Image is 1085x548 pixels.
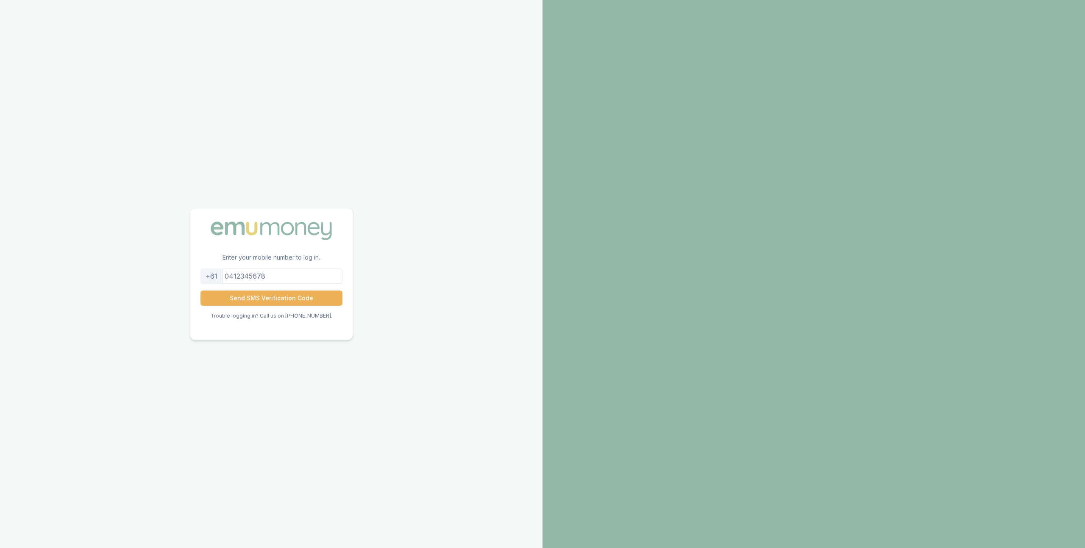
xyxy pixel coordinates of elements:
img: Emu Money [208,219,335,243]
p: Enter your mobile number to log in. [190,253,353,268]
div: +61 [200,268,223,284]
p: Trouble logging in? Call us on [PHONE_NUMBER]. [211,313,332,319]
button: Send SMS Verification Code [200,291,342,306]
input: 0412345678 [200,268,342,284]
